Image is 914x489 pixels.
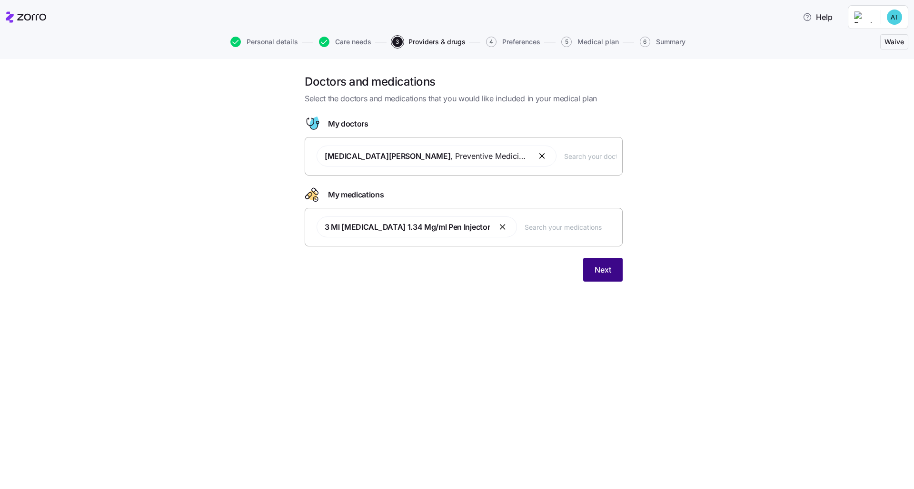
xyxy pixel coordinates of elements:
[564,151,616,161] input: Search your doctors
[561,37,619,47] button: 5Medical plan
[247,39,298,45] span: Personal details
[486,37,540,47] button: 4Preferences
[887,10,902,25] img: 119da9b09e10e96eb69a6652d8b44c65
[392,37,466,47] button: 3Providers & drugs
[305,93,623,105] span: Select the doctors and medications that you would like included in your medical plan
[880,34,908,49] button: Waive
[577,39,619,45] span: Medical plan
[486,37,497,47] span: 4
[390,37,466,47] a: 3Providers & drugs
[803,11,833,23] span: Help
[640,37,685,47] button: 6Summary
[656,39,685,45] span: Summary
[325,150,529,162] span: , Preventive Medicine , [GEOGRAPHIC_DATA], [GEOGRAPHIC_DATA]
[525,222,616,232] input: Search your medications
[305,187,320,202] svg: Drugs
[854,11,873,23] img: Employer logo
[335,39,371,45] span: Care needs
[325,151,450,161] span: [MEDICAL_DATA][PERSON_NAME]
[795,8,840,27] button: Help
[392,37,403,47] span: 3
[328,189,384,201] span: My medications
[595,264,611,275] span: Next
[640,37,650,47] span: 6
[305,74,623,89] h1: Doctors and medications
[228,37,298,47] a: Personal details
[317,37,371,47] a: Care needs
[305,116,320,131] svg: Doctor figure
[408,39,466,45] span: Providers & drugs
[319,37,371,47] button: Care needs
[325,222,490,232] span: 3 Ml [MEDICAL_DATA] 1.34 Mg/ml Pen Injector
[884,37,904,47] span: Waive
[561,37,572,47] span: 5
[328,118,368,130] span: My doctors
[583,258,623,282] button: Next
[502,39,540,45] span: Preferences
[230,37,298,47] button: Personal details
